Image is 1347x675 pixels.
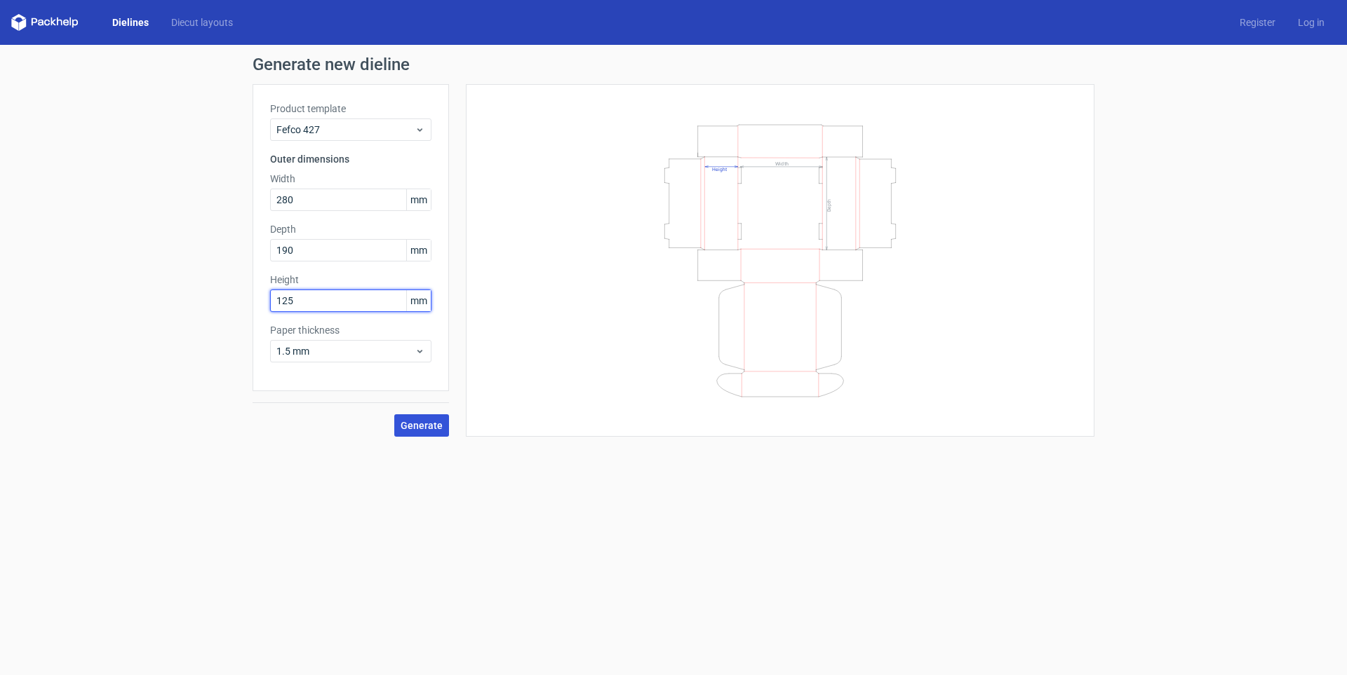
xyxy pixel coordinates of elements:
a: Log in [1287,15,1336,29]
a: Register [1228,15,1287,29]
span: mm [406,290,431,311]
label: Height [270,273,431,287]
text: Width [775,160,789,166]
a: Diecut layouts [160,15,244,29]
text: Depth [826,198,832,211]
span: mm [406,240,431,261]
label: Width [270,172,431,186]
label: Paper thickness [270,323,431,337]
text: Height [712,166,727,172]
h1: Generate new dieline [253,56,1094,73]
span: Fefco 427 [276,123,415,137]
span: 1.5 mm [276,344,415,358]
a: Dielines [101,15,160,29]
button: Generate [394,414,449,437]
span: Generate [401,421,443,430]
label: Depth [270,222,431,236]
label: Product template [270,102,431,116]
h3: Outer dimensions [270,152,431,166]
span: mm [406,189,431,210]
